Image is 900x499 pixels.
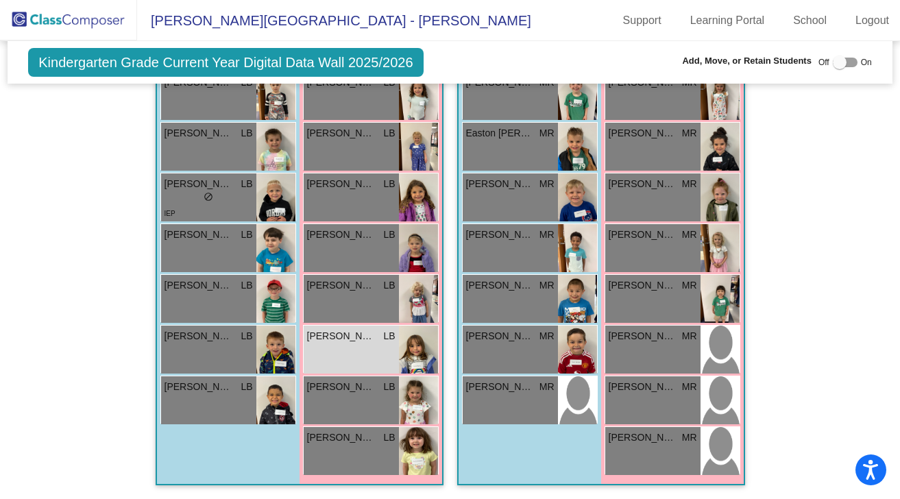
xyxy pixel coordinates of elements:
[682,54,812,68] span: Add, Move, or Retain Students
[204,192,213,202] span: do_not_disturb_alt
[165,278,233,293] span: [PERSON_NAME]
[682,228,697,242] span: MR
[609,278,677,293] span: [PERSON_NAME]
[383,380,395,394] span: LB
[165,126,233,141] span: [PERSON_NAME]
[609,177,677,191] span: [PERSON_NAME]
[383,126,395,141] span: LB
[539,177,555,191] span: MR
[241,278,252,293] span: LB
[383,329,395,343] span: LB
[241,380,252,394] span: LB
[383,177,395,191] span: LB
[682,380,697,394] span: MR
[539,380,555,394] span: MR
[466,380,535,394] span: [PERSON_NAME]
[609,329,677,343] span: [PERSON_NAME]
[539,228,555,242] span: MR
[28,48,423,77] span: Kindergarten Grade Current Year Digital Data Wall 2025/2026
[241,228,252,242] span: LB
[165,228,233,242] span: [PERSON_NAME]
[307,380,376,394] span: [PERSON_NAME]
[307,329,376,343] span: [PERSON_NAME]
[466,278,535,293] span: [PERSON_NAME]
[782,10,838,32] a: School
[466,228,535,242] span: [PERSON_NAME]
[861,56,872,69] span: On
[844,10,900,32] a: Logout
[679,10,776,32] a: Learning Portal
[165,210,175,217] span: IEP
[609,430,677,445] span: [PERSON_NAME]
[307,430,376,445] span: [PERSON_NAME]
[383,278,395,293] span: LB
[307,177,376,191] span: [PERSON_NAME]
[682,430,697,445] span: MR
[818,56,829,69] span: Off
[609,380,677,394] span: [PERSON_NAME]
[609,228,677,242] span: [PERSON_NAME]
[241,126,252,141] span: LB
[383,430,395,445] span: LB
[609,126,677,141] span: [PERSON_NAME]
[682,177,697,191] span: MR
[165,380,233,394] span: [PERSON_NAME]
[466,177,535,191] span: [PERSON_NAME]
[612,10,672,32] a: Support
[137,10,531,32] span: [PERSON_NAME][GEOGRAPHIC_DATA] - [PERSON_NAME]
[307,278,376,293] span: [PERSON_NAME]
[165,177,233,191] span: [PERSON_NAME]
[241,177,252,191] span: LB
[165,329,233,343] span: [PERSON_NAME]
[307,228,376,242] span: [PERSON_NAME]
[466,329,535,343] span: [PERSON_NAME]
[539,278,555,293] span: MR
[466,126,535,141] span: Easton [PERSON_NAME]
[539,126,555,141] span: MR
[241,329,252,343] span: LB
[682,329,697,343] span: MR
[682,278,697,293] span: MR
[307,126,376,141] span: [PERSON_NAME]
[682,126,697,141] span: MR
[383,228,395,242] span: LB
[539,329,555,343] span: MR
